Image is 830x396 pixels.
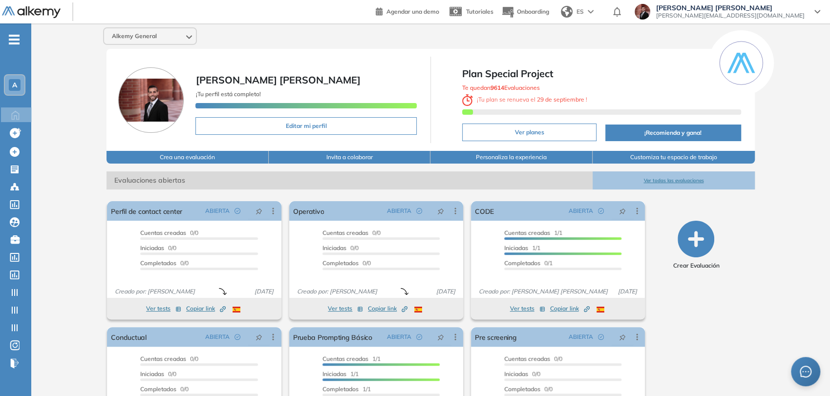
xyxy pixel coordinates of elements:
span: 0/0 [140,385,189,393]
a: Conductual [111,327,146,347]
img: ESP [596,307,604,313]
button: Copiar link [186,303,226,314]
span: [PERSON_NAME] [PERSON_NAME] [656,4,805,12]
span: 0/0 [140,244,176,251]
button: Invita a colaborar [269,151,431,164]
button: pushpin [612,203,633,219]
span: 0/0 [140,355,198,362]
button: Copiar link [368,303,407,314]
span: ABIERTA [569,207,593,215]
span: check-circle [598,208,604,214]
button: Crear Evaluación [673,221,719,270]
span: Copiar link [550,304,590,313]
span: Completados [322,385,359,393]
span: check-circle [598,334,604,340]
button: Ver tests [328,303,363,314]
span: check-circle [234,208,240,214]
span: Crear Evaluación [673,261,719,270]
span: 0/0 [322,244,359,251]
span: ABIERTA [569,333,593,341]
span: pushpin [255,207,262,215]
span: Cuentas creadas [322,355,368,362]
span: 0/1 [504,259,553,267]
span: Copiar link [186,304,226,313]
span: 1/1 [504,244,540,251]
span: Creado por: [PERSON_NAME] [PERSON_NAME] [475,287,612,296]
button: Ver tests [146,303,181,314]
span: Cuentas creadas [140,229,186,236]
span: check-circle [416,334,422,340]
span: pushpin [619,207,626,215]
button: pushpin [248,203,270,219]
button: Ver planes [462,124,596,141]
img: ESP [414,307,422,313]
span: [DATE] [614,287,641,296]
span: ¡Tu perfil está completo! [195,90,260,98]
span: check-circle [416,208,422,214]
span: Cuentas creadas [322,229,368,236]
span: 0/0 [140,370,176,377]
span: Copiar link [368,304,407,313]
a: Prueba Prompting Básico [293,327,372,347]
button: pushpin [430,203,451,219]
span: 1/1 [322,370,359,377]
span: Iniciadas [140,370,164,377]
span: 0/0 [504,355,562,362]
span: Iniciadas [504,370,528,377]
img: clock-svg [462,94,473,106]
img: arrow [588,10,594,14]
img: ESP [233,307,240,313]
button: pushpin [612,329,633,345]
span: Onboarding [517,8,549,15]
span: 0/0 [322,259,371,267]
span: ABIERTA [387,333,411,341]
span: Cuentas creadas [504,229,550,236]
span: 0/0 [504,370,540,377]
span: [DATE] [432,287,459,296]
button: Personaliza la experiencia [430,151,593,164]
span: Plan Special Project [462,66,741,81]
button: pushpin [248,329,270,345]
button: pushpin [430,329,451,345]
button: Ver todas las evaluaciones [593,171,755,189]
span: ABIERTA [205,207,230,215]
i: - [9,39,20,41]
b: 29 de septiembre [535,96,586,103]
span: 1/1 [322,385,371,393]
button: Crea una evaluación [106,151,269,164]
span: Completados [140,259,176,267]
span: 1/1 [504,229,562,236]
span: Iniciadas [322,244,346,251]
span: Iniciadas [322,370,346,377]
span: pushpin [437,207,444,215]
a: Agendar una demo [376,5,439,17]
button: ¡Recomienda y gana! [605,125,741,141]
button: Ver tests [510,303,545,314]
img: Foto de perfil [118,67,184,133]
img: Logo [2,6,61,19]
span: check-circle [234,334,240,340]
span: Te quedan Evaluaciones [462,84,540,91]
span: Completados [504,259,540,267]
span: Alkemy General [112,32,157,40]
span: A [12,81,17,89]
span: [PERSON_NAME][EMAIL_ADDRESS][DOMAIN_NAME] [656,12,805,20]
span: Completados [504,385,540,393]
span: Completados [322,259,359,267]
a: Perfil de contact center [111,201,182,221]
span: [DATE] [251,287,277,296]
span: pushpin [255,333,262,341]
span: 1/1 [322,355,381,362]
span: Evaluaciones abiertas [106,171,593,189]
button: Onboarding [501,1,549,22]
span: pushpin [619,333,626,341]
b: 9614 [490,84,504,91]
a: Pre screening [475,327,517,347]
span: ¡ Tu plan se renueva el ! [462,96,587,103]
img: world [561,6,573,18]
span: ES [576,7,584,16]
a: Operativo [293,201,324,221]
span: Iniciadas [140,244,164,251]
span: Tutoriales [466,8,493,15]
span: Creado por: [PERSON_NAME] [293,287,381,296]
